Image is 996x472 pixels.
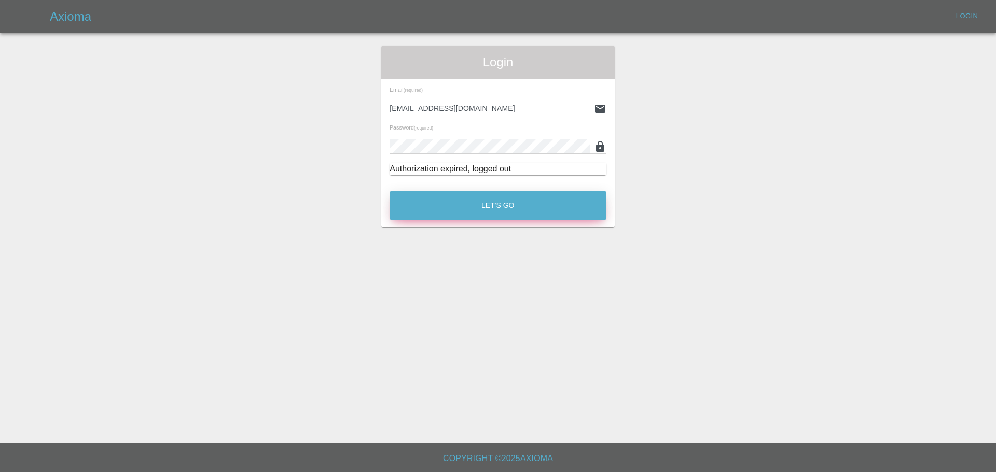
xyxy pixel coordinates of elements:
[390,191,606,220] button: Let's Go
[8,451,988,466] h6: Copyright © 2025 Axioma
[390,54,606,70] span: Login
[404,88,423,93] small: (required)
[950,8,984,24] a: Login
[50,8,91,25] h5: Axioma
[390,163,606,175] div: Authorization expired, logged out
[390,124,433,131] span: Password
[414,126,433,131] small: (required)
[390,87,423,93] span: Email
